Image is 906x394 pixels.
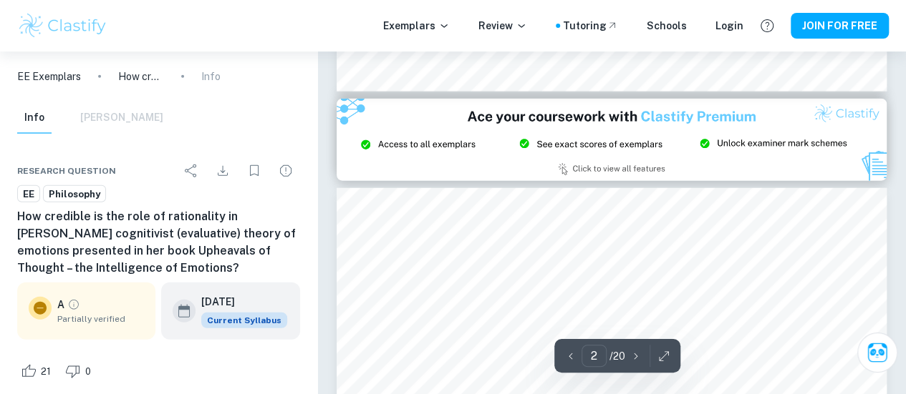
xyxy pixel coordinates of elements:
a: EE [17,185,40,203]
div: Share [177,157,206,185]
span: EE [18,187,39,202]
a: Grade partially verified [67,298,80,311]
h6: [DATE] [201,294,276,310]
div: Bookmark [240,157,269,185]
a: Tutoring [563,18,618,34]
a: Schools [647,18,687,34]
div: This exemplar is based on the current syllabus. Feel free to refer to it for inspiration/ideas wh... [201,312,287,328]
div: Report issue [271,157,300,185]
button: Ask Clai [857,333,897,373]
span: Philosophy [44,187,105,202]
p: Review [478,18,527,34]
button: Info [17,102,52,134]
p: Exemplars [383,18,450,34]
a: Login [715,18,743,34]
span: Partially verified [57,312,144,325]
p: / 20 [609,348,625,364]
span: Current Syllabus [201,312,287,328]
img: Ad [337,99,887,181]
img: Clastify logo [17,11,108,40]
p: Info [201,69,221,84]
span: 21 [33,365,59,379]
a: Philosophy [43,185,106,203]
h6: How credible is the role of rationality in [PERSON_NAME] cognitivist (evaluative) theory of emoti... [17,208,300,277]
div: Download [208,157,237,185]
button: JOIN FOR FREE [791,13,889,39]
span: Research question [17,164,116,177]
p: A [57,297,64,312]
div: Like [17,360,59,383]
div: Dislike [62,360,99,383]
p: How credible is the role of rationality in [PERSON_NAME] cognitivist (evaluative) theory of emoti... [118,69,164,84]
button: Help and Feedback [755,14,779,38]
a: EE Exemplars [17,69,81,84]
span: 0 [77,365,99,379]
